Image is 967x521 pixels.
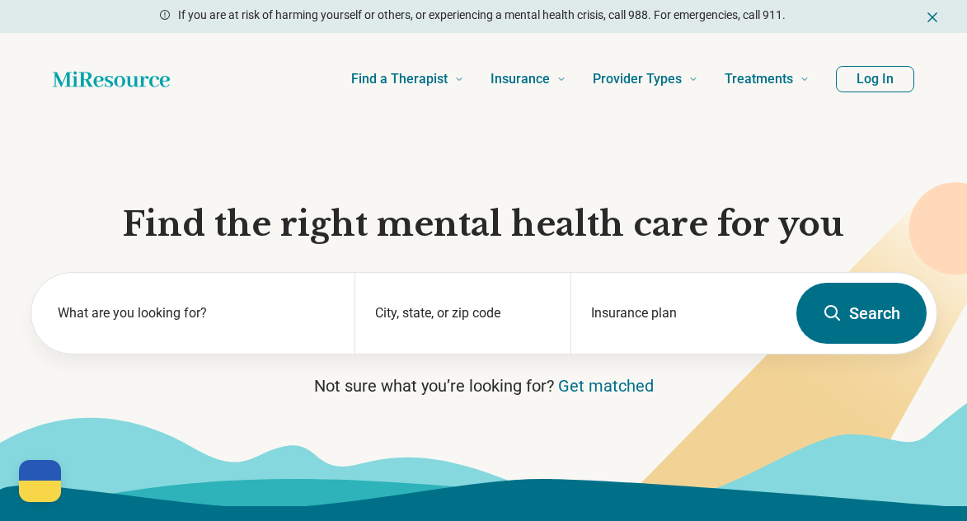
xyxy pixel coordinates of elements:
[178,7,786,24] p: If you are at risk of harming yourself or others, or experiencing a mental health crisis, call 98...
[351,46,464,112] a: Find a Therapist
[593,46,698,112] a: Provider Types
[31,374,937,397] p: Not sure what you’re looking for?
[491,46,566,112] a: Insurance
[58,303,336,323] label: What are you looking for?
[351,68,448,91] span: Find a Therapist
[558,376,654,396] a: Get matched
[924,7,941,26] button: Dismiss
[593,68,682,91] span: Provider Types
[796,283,927,344] button: Search
[725,68,793,91] span: Treatments
[53,63,170,96] a: Home page
[725,46,810,112] a: Treatments
[836,66,914,92] button: Log In
[31,203,937,246] h1: Find the right mental health care for you
[491,68,550,91] span: Insurance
